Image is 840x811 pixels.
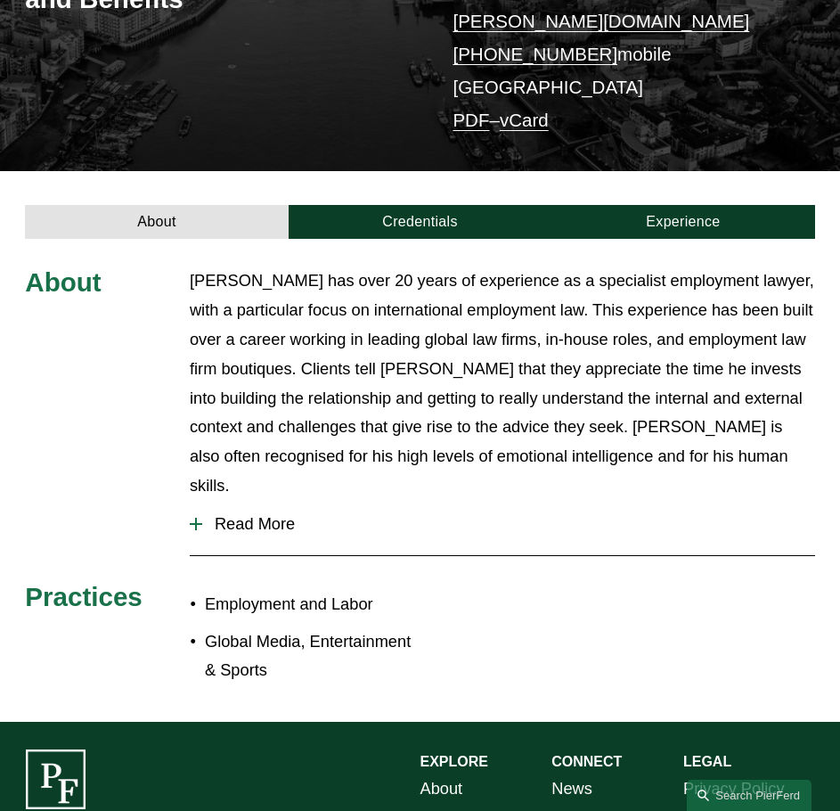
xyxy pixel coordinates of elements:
[205,590,420,619] p: Employment and Labor
[500,110,549,130] a: vCard
[551,205,814,239] a: Experience
[683,774,785,804] a: Privacy Policy
[420,774,463,804] a: About
[202,514,815,534] span: Read More
[289,205,551,239] a: Credentials
[420,754,488,769] strong: EXPLORE
[683,754,731,769] strong: LEGAL
[551,774,592,804] a: News
[190,266,815,501] p: [PERSON_NAME] has over 20 years of experience as a specialist employment lawyer, with a particula...
[25,205,288,239] a: About
[453,110,489,130] a: PDF
[453,44,617,64] a: [PHONE_NUMBER]
[190,501,815,547] button: Read More
[205,627,420,686] p: Global Media, Entertainment & Sports
[25,267,101,297] span: About
[687,780,811,811] a: Search this site
[25,582,143,611] span: Practices
[551,754,622,769] strong: CONNECT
